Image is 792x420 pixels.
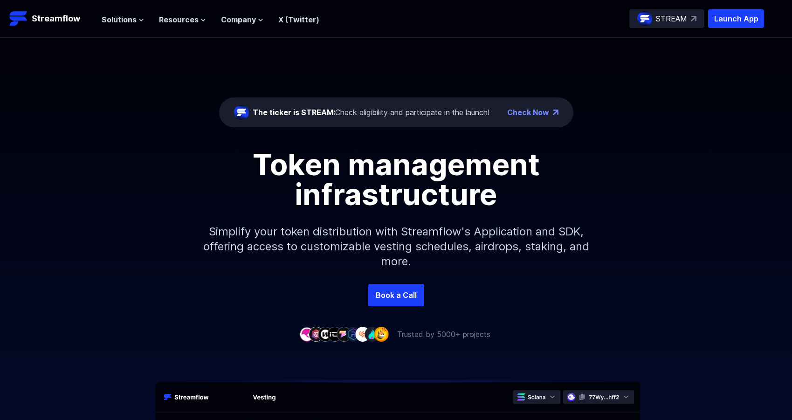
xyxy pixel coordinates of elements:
button: Launch App [708,9,764,28]
div: Check eligibility and participate in the launch! [253,107,489,118]
img: company-9 [374,327,389,341]
span: Resources [159,14,199,25]
h1: Token management infrastructure [186,150,606,209]
button: Solutions [102,14,144,25]
button: Resources [159,14,206,25]
img: company-4 [327,327,342,341]
img: company-8 [365,327,379,341]
a: X (Twitter) [278,15,319,24]
p: Simplify your token distribution with Streamflow's Application and SDK, offering access to custom... [196,209,597,284]
img: company-3 [318,327,333,341]
img: streamflow-logo-circle.png [637,11,652,26]
img: company-5 [337,327,351,341]
span: Company [221,14,256,25]
a: STREAM [629,9,704,28]
p: Streamflow [32,12,80,25]
span: The ticker is STREAM: [253,108,335,117]
img: company-7 [355,327,370,341]
a: Check Now [507,107,549,118]
img: company-6 [346,327,361,341]
img: Streamflow Logo [9,9,28,28]
img: streamflow-logo-circle.png [234,105,249,120]
img: top-right-arrow.png [553,110,558,115]
img: company-2 [309,327,324,341]
a: Streamflow [9,9,92,28]
span: Solutions [102,14,137,25]
img: top-right-arrow.svg [691,16,696,21]
a: Book a Call [368,284,424,306]
p: Trusted by 5000+ projects [397,329,490,340]
button: Company [221,14,263,25]
img: company-1 [299,327,314,341]
p: STREAM [656,13,687,24]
